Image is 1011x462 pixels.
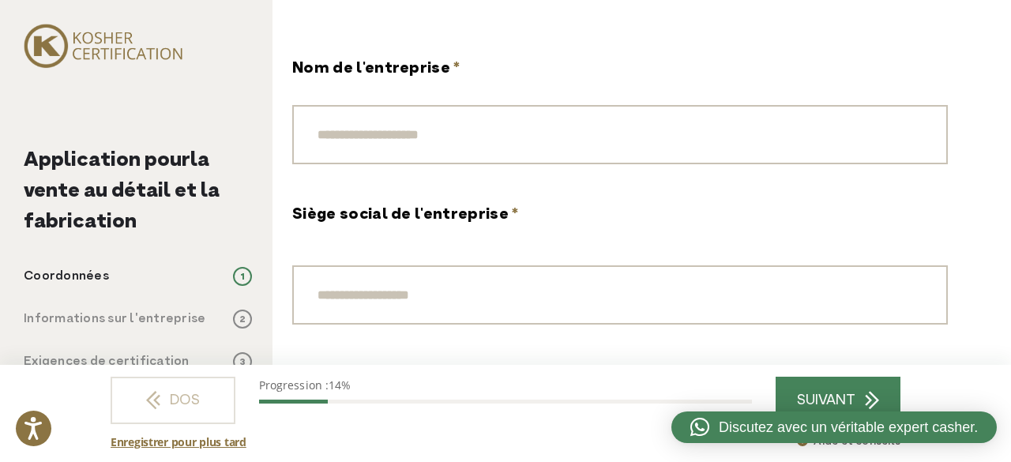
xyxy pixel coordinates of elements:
[719,419,978,435] font: Discutez avec un véritable expert casher.
[671,411,997,443] a: Discutez avec un véritable expert casher.
[240,270,245,284] font: 1
[329,377,351,393] font: 14%
[24,353,190,370] font: Exigences de certification
[776,377,900,424] a: SUIVANT
[797,391,856,411] font: SUIVANT
[111,434,246,449] font: Enregistrer pour plus tard
[240,355,245,370] font: 3
[111,434,246,450] a: Enregistrer pour plus tard
[24,310,206,328] font: Informations sur l'entreprise
[24,268,109,285] font: Coordonnées
[24,146,220,237] font: la vente au détail et la fabrication
[292,58,450,81] font: Nom de l'entreprise
[24,146,190,175] font: Application pour
[239,313,246,327] font: 2
[259,377,329,393] font: Progression :
[292,204,509,227] font: Siège social de l'entreprise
